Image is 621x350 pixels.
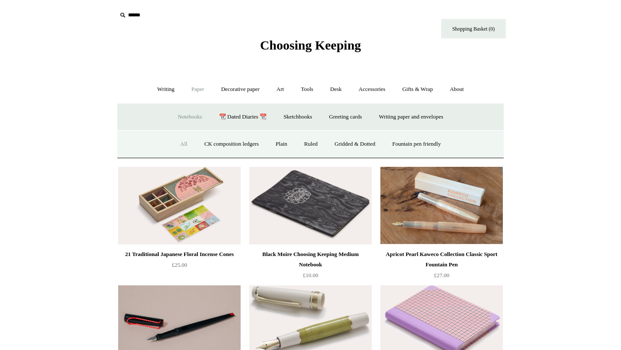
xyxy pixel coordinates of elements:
span: Choosing Keeping [260,38,361,52]
a: Gridded & Dotted [327,133,383,156]
a: Fountain pen friendly [385,133,449,156]
a: Decorative paper [213,78,267,101]
a: CK composition ledgers [197,133,267,156]
a: Choosing Keeping [260,45,361,51]
a: Black Moire Choosing Keeping Medium Notebook £10.00 [249,249,372,284]
a: Desk [323,78,350,101]
div: Apricot Pearl Kaweco Collection Classic Sport Fountain Pen [383,249,501,270]
a: Ruled [296,133,325,156]
span: £10.00 [303,272,318,278]
a: All [172,133,195,156]
a: Writing [150,78,182,101]
a: Black Moire Choosing Keeping Medium Notebook Black Moire Choosing Keeping Medium Notebook [249,167,372,244]
a: Plain [268,133,295,156]
img: Black Moire Choosing Keeping Medium Notebook [249,167,372,244]
a: About [442,78,472,101]
a: Apricot Pearl Kaweco Collection Classic Sport Fountain Pen Apricot Pearl Kaweco Collection Classi... [380,167,503,244]
a: Gifts & Wrap [395,78,441,101]
a: Paper [184,78,212,101]
span: £27.00 [434,272,449,278]
a: Apricot Pearl Kaweco Collection Classic Sport Fountain Pen £27.00 [380,249,503,284]
a: 📆 Dated Diaries 📆 [211,106,274,128]
a: Tools [293,78,321,101]
div: 21 Traditional Japanese Floral Incense Cones [120,249,238,259]
a: Notebooks [170,106,210,128]
a: Art [269,78,292,101]
a: Shopping Basket (0) [441,19,506,38]
a: Writing paper and envelopes [371,106,451,128]
a: Accessories [351,78,393,101]
a: Sketchbooks [276,106,320,128]
div: Black Moire Choosing Keeping Medium Notebook [251,249,370,270]
img: Apricot Pearl Kaweco Collection Classic Sport Fountain Pen [380,167,503,244]
img: 21 Traditional Japanese Floral Incense Cones [118,167,241,244]
a: Greeting cards [321,106,370,128]
a: 21 Traditional Japanese Floral Incense Cones £25.00 [118,249,241,284]
a: 21 Traditional Japanese Floral Incense Cones 21 Traditional Japanese Floral Incense Cones [118,167,241,244]
span: £25.00 [172,262,187,268]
